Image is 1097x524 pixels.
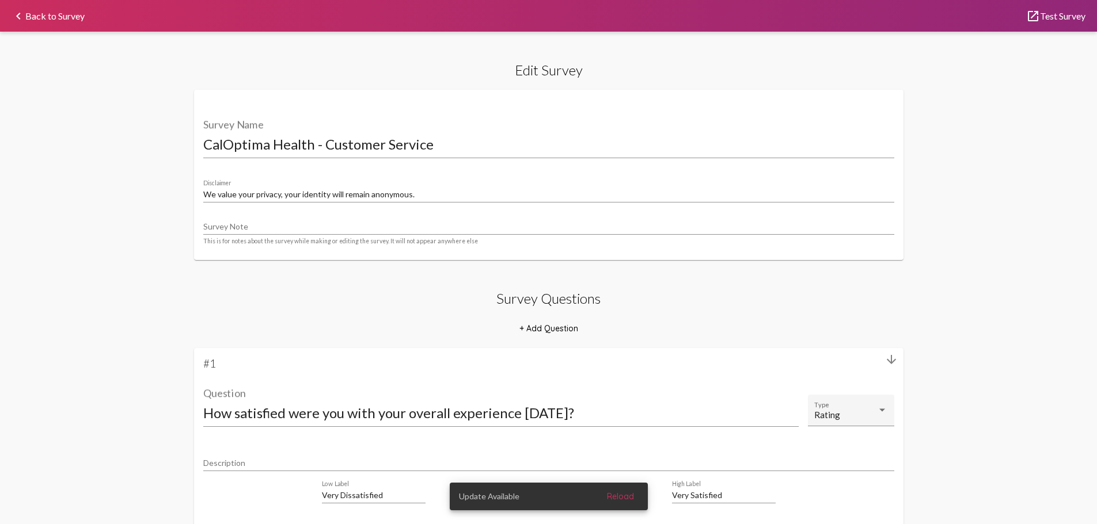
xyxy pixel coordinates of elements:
[510,318,587,339] button: + Add Question
[519,323,578,334] span: + Add Question
[1026,12,1085,20] a: Test Survey
[12,9,25,23] mat-icon: keyboard_arrow_left
[1026,9,1040,23] mat-icon: launch
[814,410,840,420] mat-select-trigger: Rating
[203,238,478,245] mat-hint: This is for notes about the survey while making or editing the survey. It will not appear anywher...
[496,290,601,307] h2: Survey Questions
[515,62,583,78] h2: Edit Survey
[12,12,85,20] a: Back to Survey
[885,353,898,366] mat-icon: arrow_downward
[203,357,894,370] h3: #1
